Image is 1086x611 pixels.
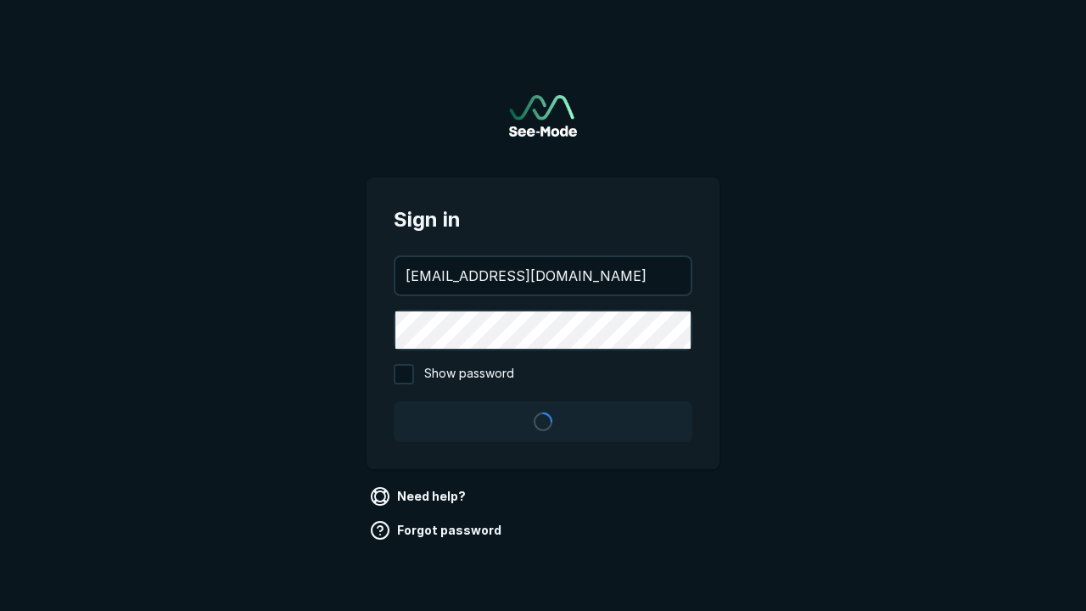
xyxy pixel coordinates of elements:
span: Show password [424,364,514,384]
input: your@email.com [395,257,691,294]
a: Forgot password [367,517,508,544]
span: Sign in [394,205,692,235]
a: Go to sign in [509,95,577,137]
img: See-Mode Logo [509,95,577,137]
a: Need help? [367,483,473,510]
